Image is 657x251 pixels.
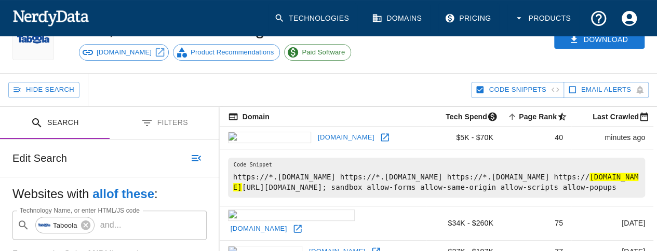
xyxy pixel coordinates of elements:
[20,206,140,215] label: Technology Name, or enter HTML/JS code
[91,47,157,58] span: [DOMAIN_NAME]
[571,127,653,149] td: minutes ago
[489,84,546,96] span: Hide Code Snippets
[583,3,614,34] button: Support and Documentation
[505,110,571,123] span: A page popularity ranking based on a domain's backlinks. Smaller numbers signal more popular doma...
[79,44,169,61] a: [DOMAIN_NAME]
[228,158,645,198] pre: https://*.[DOMAIN_NAME] https://*.[DOMAIN_NAME] https://*.[DOMAIN_NAME] https:// [URL][DOMAIN_NAM...
[426,127,501,149] td: $5K - $70K
[47,219,83,231] span: Taboola
[17,19,49,60] img: Taboola logo
[315,130,377,146] a: [DOMAIN_NAME]
[507,3,579,34] button: Products
[233,173,639,191] hl: [DOMAIN_NAME]
[290,221,305,236] a: Open businessinsider.com in new window
[471,82,564,98] button: Hide Code Snippets
[571,206,653,240] td: [DATE]
[12,150,67,166] h6: Edit Search
[110,107,219,140] button: Filters
[8,82,79,98] button: Hide Search
[502,206,571,240] td: 75
[35,217,95,233] div: Taboola
[92,187,154,201] b: all of these
[268,3,357,34] a: Technologies
[438,3,499,34] a: Pricing
[377,130,393,145] a: Open yahoo.com in new window
[228,110,270,123] span: The registered domain name (i.e. "nerdydata.com").
[614,3,645,34] button: Account Settings
[185,47,279,58] span: Product Recommendations
[12,186,207,202] h5: Websites with :
[426,206,501,240] td: $34K - $260K
[581,84,631,96] span: Get email alerts with newly found website results. Click to enable.
[579,110,653,123] span: Most recent date this website was successfully crawled
[12,7,89,28] img: NerdyData.com
[228,132,311,143] img: yahoo.com icon
[96,219,126,231] p: and ...
[296,47,351,58] span: Paid Software
[366,3,430,34] a: Domains
[564,82,649,98] button: Get email alerts with newly found website results. Click to enable.
[228,210,355,221] img: businessinsider.com icon
[605,177,645,217] iframe: Drift Widget Chat Controller
[173,44,280,61] a: Product Recommendations
[502,127,571,149] td: 40
[228,221,290,237] a: [DOMAIN_NAME]
[432,110,502,123] span: The estimated minimum and maximum annual tech spend each webpage has, based on the free, freemium...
